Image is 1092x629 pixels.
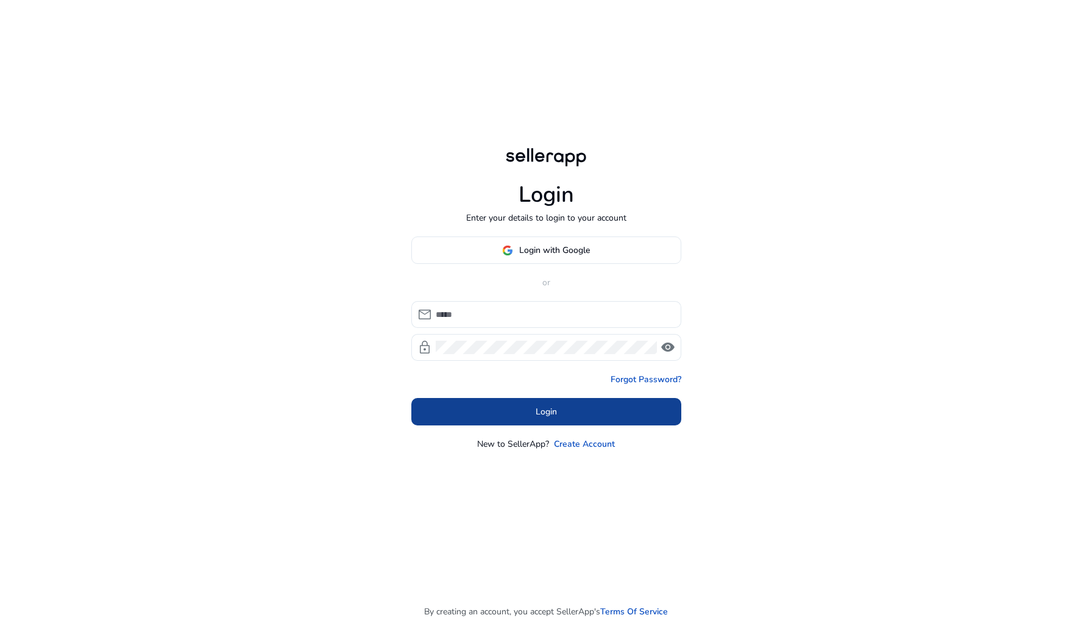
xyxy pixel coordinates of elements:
[502,245,513,256] img: google-logo.svg
[417,307,432,322] span: mail
[611,373,681,386] a: Forgot Password?
[519,244,590,257] span: Login with Google
[466,211,626,224] p: Enter your details to login to your account
[411,236,681,264] button: Login with Google
[519,182,574,208] h1: Login
[536,405,557,418] span: Login
[600,605,668,618] a: Terms Of Service
[411,276,681,289] p: or
[417,340,432,355] span: lock
[554,438,615,450] a: Create Account
[661,340,675,355] span: visibility
[477,438,549,450] p: New to SellerApp?
[411,398,681,425] button: Login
